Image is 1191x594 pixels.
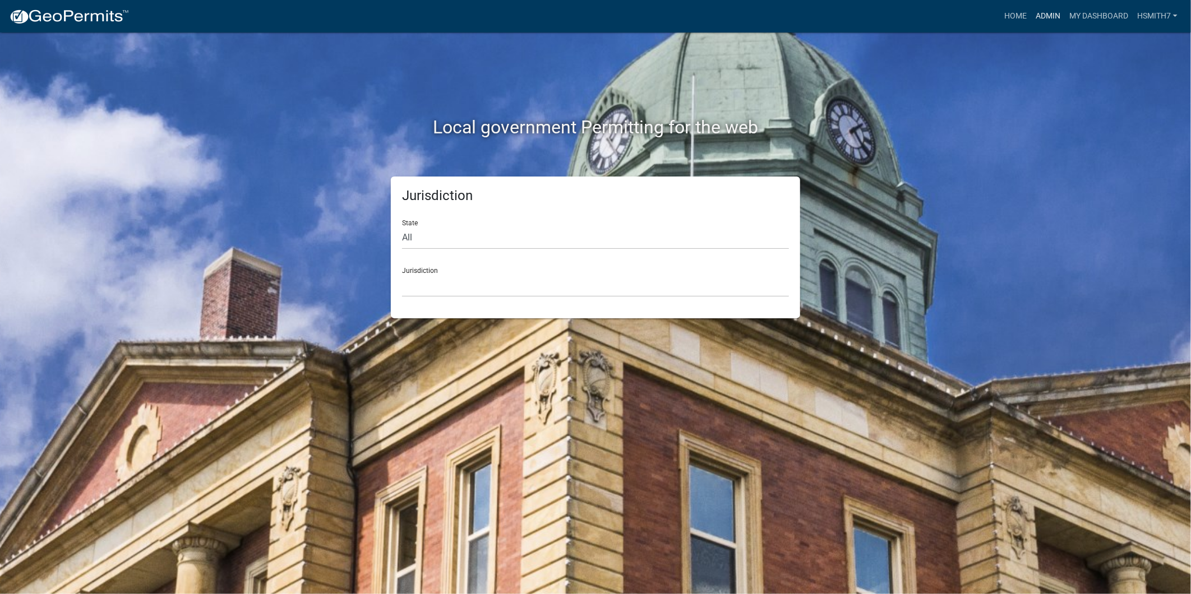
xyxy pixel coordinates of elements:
a: hsmith7 [1133,6,1182,27]
a: Home [1000,6,1031,27]
a: Admin [1031,6,1065,27]
h2: Local government Permitting for the web [284,117,907,138]
a: My Dashboard [1065,6,1133,27]
h5: Jurisdiction [402,188,789,204]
